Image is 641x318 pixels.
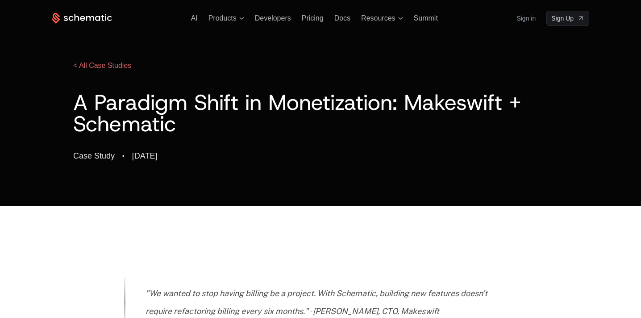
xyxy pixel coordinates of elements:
[334,14,350,22] a: Docs
[208,14,237,22] span: Products
[73,152,115,160] div: Case Study
[255,14,291,22] a: Developers
[73,62,131,69] a: < All Case Studies
[551,14,574,23] span: Sign Up
[73,92,568,134] h1: A Paradigm Shift in Monetization: Makeswift + Schematic
[191,14,198,22] a: AI
[516,11,536,25] a: Sign in
[122,149,125,163] div: ·
[302,14,324,22] a: Pricing
[546,11,589,26] a: [object Object]
[132,152,158,160] div: [DATE]
[361,14,395,22] span: Resources
[414,14,438,22] a: Summit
